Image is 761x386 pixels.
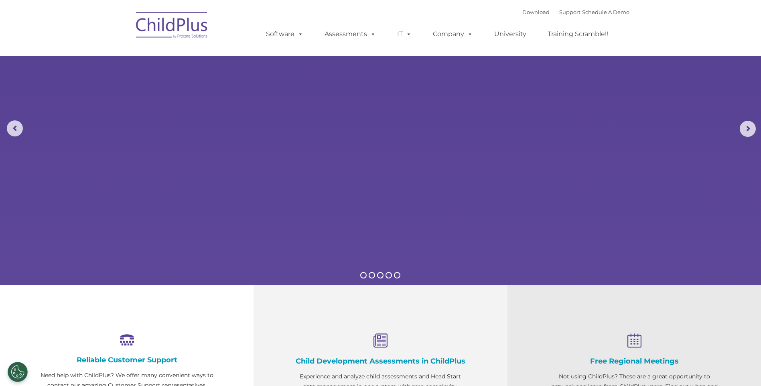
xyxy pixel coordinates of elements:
h4: Free Regional Meetings [548,357,721,366]
button: Cookies Settings [8,362,28,382]
a: Support [559,9,580,15]
a: Schedule A Demo [582,9,629,15]
font: | [522,9,629,15]
a: IT [389,26,420,42]
a: University [486,26,534,42]
a: Software [258,26,311,42]
a: Assessments [317,26,384,42]
img: ChildPlus by Procare Solutions [132,6,212,47]
span: Phone number [112,86,146,92]
a: Training Scramble!! [540,26,616,42]
a: Company [425,26,481,42]
span: Last name [112,53,136,59]
h4: Reliable Customer Support [40,356,213,364]
h4: Child Development Assessments in ChildPlus [294,357,467,366]
a: Download [522,9,550,15]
